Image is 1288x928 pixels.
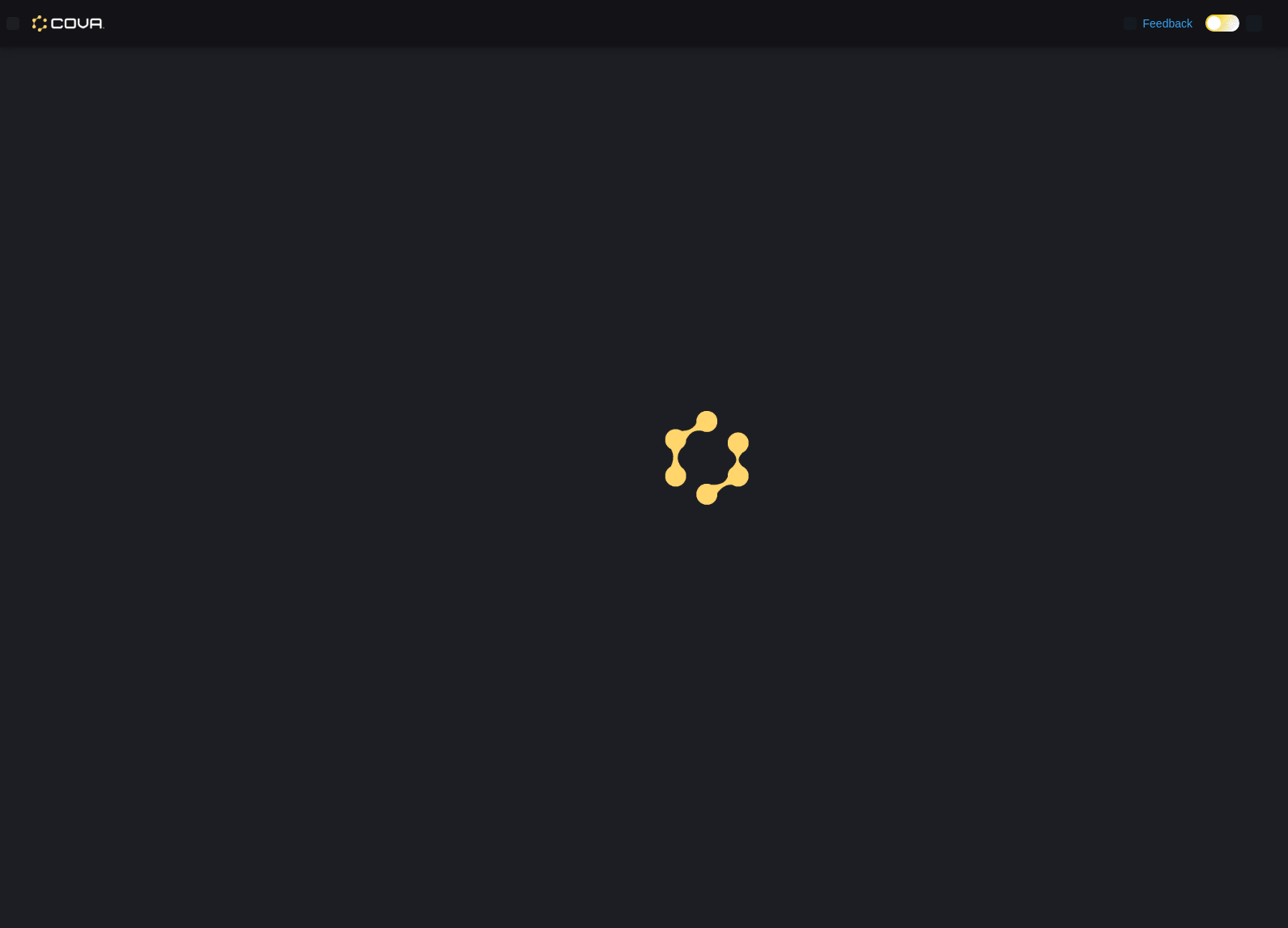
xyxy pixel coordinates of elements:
[644,399,766,520] img: cova-loader
[1117,7,1199,40] a: Feedback
[1205,15,1239,32] input: Dark Mode
[1143,15,1192,32] span: Feedback
[32,15,104,32] img: Cova
[1205,32,1206,32] span: Dark Mode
